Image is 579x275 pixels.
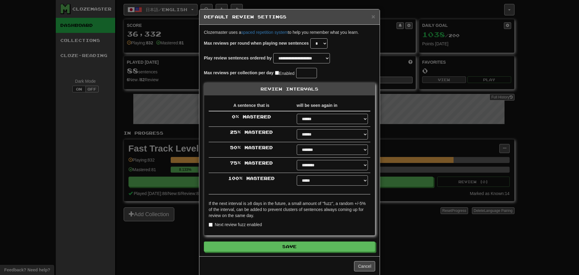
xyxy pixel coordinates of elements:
[204,70,274,76] label: Max reviews per collection per day
[230,129,273,135] label: 25 % Mastered
[275,71,279,75] input: Enabled
[275,70,294,76] label: Enabled
[294,100,370,111] th: will be seen again in
[230,160,273,166] label: 75 % Mastered
[241,30,288,35] a: spaced repetition system
[209,100,294,111] th: A sentence that is
[372,13,375,20] span: ×
[372,13,375,20] button: Close
[204,29,375,35] p: Clozemaster uses a to help you remember what you learn.
[228,175,275,181] label: 100 % Mastered
[209,222,262,228] label: Next review fuzz enabled
[354,261,375,271] button: Cancel
[209,223,213,227] input: Next review fuzz enabled
[204,14,375,20] h5: Default Review Settings
[209,200,370,219] p: If the next interval is ≥8 days in the future, a small amount of "fuzz", a random +/-5% of the in...
[204,83,375,95] div: Review Intervals
[204,40,309,46] label: Max reviews per round when playing new sentences
[230,145,273,151] label: 50 % Mastered
[204,55,272,61] label: Play review sentences ordered by
[204,241,375,252] button: Save
[232,114,271,120] label: 0 % Mastered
